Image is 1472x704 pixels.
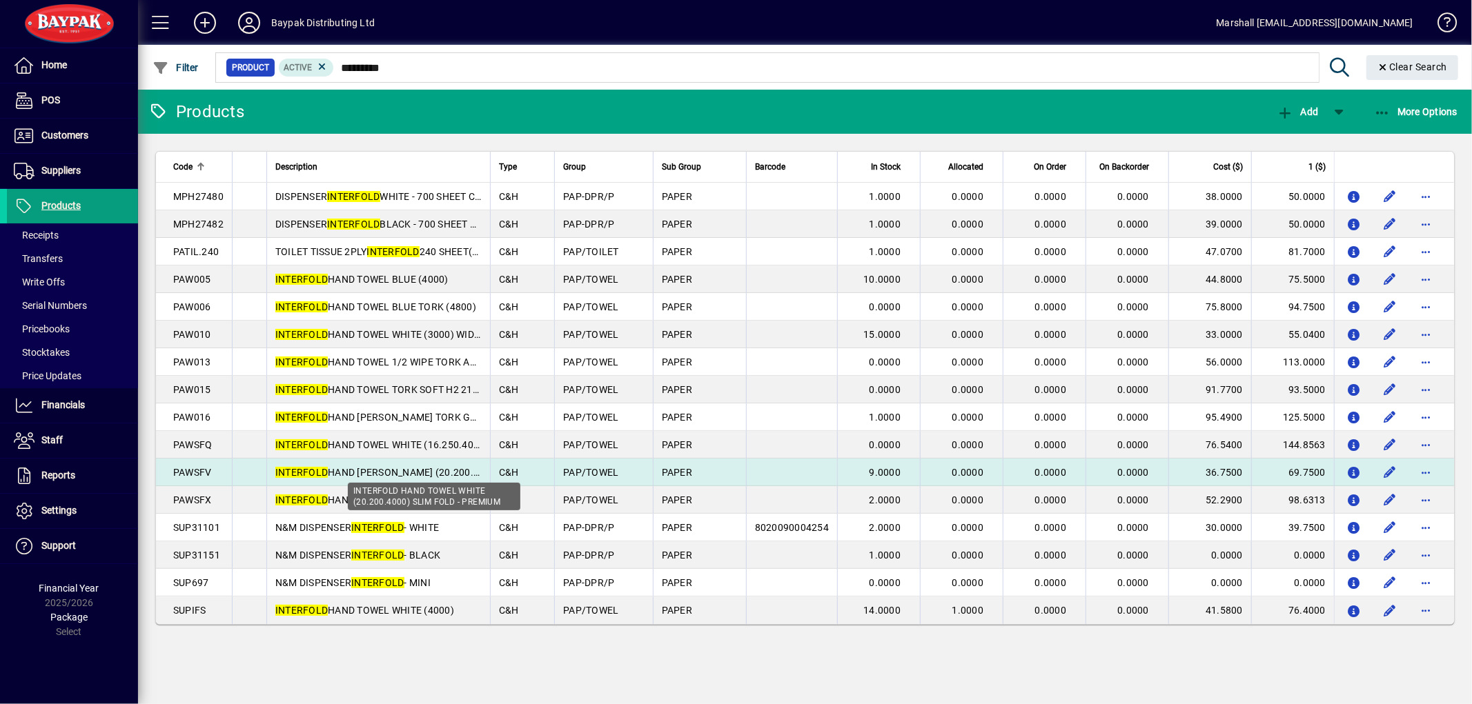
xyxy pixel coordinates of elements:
[1251,403,1334,431] td: 125.5000
[275,439,328,450] em: INTERFOLD
[870,577,901,588] span: 0.0000
[1415,572,1437,594] button: More options
[499,522,519,533] span: C&H
[275,329,328,340] em: INTERFOLD
[1118,329,1150,340] span: 0.0000
[275,467,604,478] span: HAND [PERSON_NAME] (20.200.4000) SLIM FOLD - PREMIUM
[662,246,692,257] span: PAPER
[7,459,138,493] a: Reports
[563,494,618,505] span: PAP/TOWEL
[41,94,60,105] span: POS
[173,522,220,533] span: SUP31101
[275,191,514,202] span: DISPENSER WHITE - 700 SHEET CAPACITY
[499,274,519,285] span: C&H
[1035,550,1067,561] span: 0.0000
[367,246,420,257] em: INTERFOLD
[275,494,584,505] span: HAND [PERSON_NAME] (16.200.3200) SLIM FOLD - XCEL
[1415,461,1437,483] button: More options
[870,494,901,505] span: 2.0000
[50,612,88,623] span: Package
[1415,268,1437,290] button: More options
[1118,219,1150,230] span: 0.0000
[1415,516,1437,539] button: More options
[1379,213,1401,235] button: Edit
[173,384,211,395] span: PAW015
[1035,577,1067,588] span: 0.0000
[871,159,901,174] span: In Stock
[275,219,516,230] span: DISPENSER BLACK - 700 SHEET CAPACITY
[275,550,440,561] span: N&M DISPENSER - BLACK
[1379,516,1401,539] button: Edit
[275,577,431,588] span: N&M DISPENSER - MINI
[1379,185,1401,208] button: Edit
[275,494,328,505] em: INTERFOLD
[1379,572,1401,594] button: Edit
[563,159,586,174] span: Group
[1251,183,1334,210] td: 50.0000
[662,159,738,174] div: Sub Group
[348,483,520,510] div: INTERFOLD HAND TOWEL WHITE (20.200.4000) SLIM FOLD - PREMIUM
[275,605,454,616] span: HAND TOWEL WHITE (4000)
[563,191,614,202] span: PAP-DPR/P
[499,356,519,368] span: C&H
[7,48,138,83] a: Home
[1308,159,1326,174] span: 1 ($)
[662,605,692,616] span: PAPER
[7,364,138,388] a: Price Updates
[870,246,901,257] span: 1.0000
[1035,439,1067,450] span: 0.0000
[499,329,519,340] span: C&H
[351,577,404,588] em: INTERFOLD
[1118,191,1150,202] span: 0.0000
[7,154,138,188] a: Suppliers
[1035,329,1067,340] span: 0.0000
[863,605,901,616] span: 14.0000
[7,423,138,458] a: Staff
[662,439,692,450] span: PAPER
[7,294,138,317] a: Serial Numbers
[1251,238,1334,265] td: 81.7000
[1035,356,1067,368] span: 0.0000
[1035,274,1067,285] span: 0.0000
[662,356,692,368] span: PAPER
[1034,159,1066,174] span: On Order
[14,276,65,288] span: Write Offs
[1168,431,1251,459] td: 76.5400
[1273,99,1322,124] button: Add
[563,467,618,478] span: PAP/TOWEL
[1035,384,1067,395] span: 0.0000
[41,200,81,211] span: Products
[275,301,328,312] em: INTERFOLD
[14,370,81,381] span: Price Updates
[1379,323,1401,345] button: Edit
[499,439,519,450] span: C&H
[870,191,901,202] span: 1.0000
[662,159,701,174] span: Sub Group
[755,159,785,174] span: Barcode
[173,577,209,588] span: SUP697
[870,301,901,312] span: 0.0000
[863,329,901,340] span: 15.0000
[7,494,138,528] a: Settings
[275,384,496,395] span: HAND TOWEL TORK SOFT H2 21X180
[1168,348,1251,376] td: 56.0000
[1118,356,1150,368] span: 0.0000
[275,384,328,395] em: INTERFOLD
[952,191,984,202] span: 0.0000
[870,550,901,561] span: 1.0000
[1371,99,1462,124] button: More Options
[1168,459,1251,486] td: 36.7500
[870,439,901,450] span: 0.0000
[41,540,76,551] span: Support
[41,470,75,481] span: Reports
[1379,544,1401,566] button: Edit
[662,577,692,588] span: PAPER
[1251,459,1334,486] td: 69.7500
[275,439,637,450] span: HAND TOWEL WHITE (16.250.4000) SLIM FOLD - QUILTED XCEL 2PLY
[275,274,328,285] em: INTERFOLD
[662,219,692,230] span: PAPER
[870,219,901,230] span: 1.0000
[870,467,901,478] span: 9.0000
[1035,219,1067,230] span: 0.0000
[41,399,85,410] span: Financials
